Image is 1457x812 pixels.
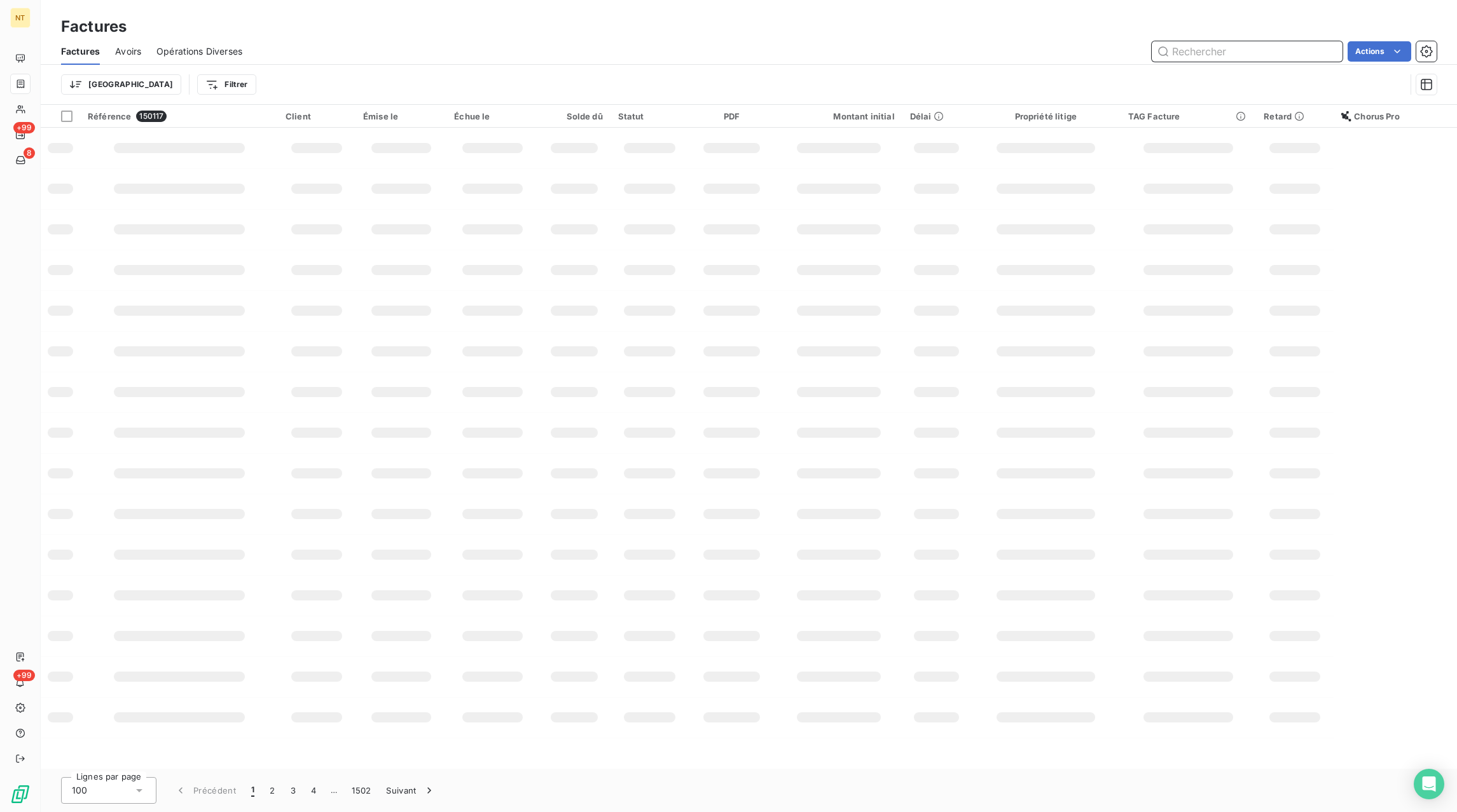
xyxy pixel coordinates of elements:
div: Montant initial [782,111,894,121]
button: 2 [262,777,282,804]
button: Filtrer [197,74,256,95]
div: Retard [1264,111,1326,121]
input: Rechercher [1152,41,1343,62]
span: 1 [251,784,254,797]
div: Émise le [363,111,439,121]
span: Factures [61,45,100,58]
div: Open Intercom Messenger [1414,769,1444,799]
div: PDF [696,111,767,121]
button: Actions [1348,41,1411,62]
span: +99 [13,122,35,133]
button: Suivant [378,777,443,804]
button: 3 [283,777,303,804]
div: Chorus Pro [1341,111,1449,121]
button: 1 [244,777,262,804]
div: Délai [910,111,963,121]
div: Propriété litige [979,111,1113,121]
span: Avoirs [115,45,141,58]
span: +99 [13,670,35,681]
div: TAG Facture [1128,111,1248,121]
span: Opérations Diverses [156,45,242,58]
div: Client [286,111,348,121]
button: 4 [303,777,324,804]
img: Logo LeanPay [10,784,31,804]
button: [GEOGRAPHIC_DATA] [61,74,181,95]
div: Échue le [454,111,531,121]
div: Solde dû [546,111,603,121]
span: 150117 [136,111,167,122]
span: 100 [72,784,87,797]
div: NT [10,8,31,28]
button: Précédent [167,777,244,804]
span: 8 [24,147,35,159]
span: Référence [88,111,131,121]
span: … [324,780,344,801]
button: 1502 [344,777,378,804]
div: Statut [618,111,681,121]
h3: Factures [61,15,127,38]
